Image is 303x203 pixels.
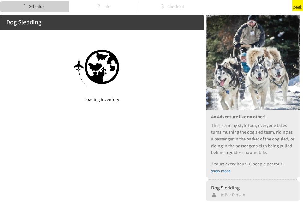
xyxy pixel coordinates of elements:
[234,3,287,10] div: Powered by [DOMAIN_NAME]
[161,2,164,11] div: 3
[206,15,300,110] img: u6HwaPqQnGkBDsgxDvot
[211,161,294,168] p: 3 tours every hour - 6 people per tour -
[70,96,134,103] div: Loading Inventory
[217,192,245,199] span: 1x Per Person
[211,114,294,120] h3: An Adventure like no other!
[69,1,138,12] li: 2 Info
[165,2,184,11] div: Checkout
[24,2,26,11] div: 1
[101,2,110,11] div: Info
[27,2,45,11] div: Schedule
[6,18,197,27] div: Dog Sledding
[211,122,294,156] p: This is a relay style tour, everyone takes turns mushing the dog sled team, riding as a passenger...
[97,2,100,11] div: 2
[211,184,294,192] div: Dog Sledding
[138,1,207,12] li: 3 Checkout
[211,168,230,174] a: show more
